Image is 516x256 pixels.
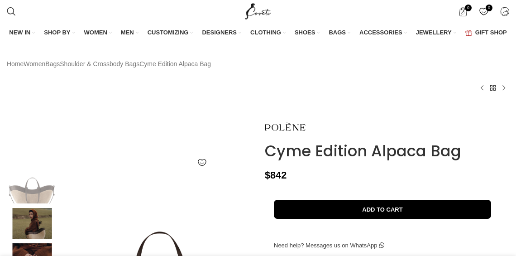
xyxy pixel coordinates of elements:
span: NEW IN [9,29,30,37]
nav: Breadcrumb [7,59,211,69]
a: DESIGNERS [202,24,241,43]
a: JEWELLERY [416,24,456,43]
span: WOMEN [84,29,107,37]
img: Polene [5,173,60,203]
img: GiftBag [465,30,472,36]
span: MEN [121,29,134,37]
span: CLOTHING [250,29,281,37]
a: Search [2,2,20,20]
a: MEN [121,24,139,43]
a: CLOTHING [250,24,286,43]
img: Polene bag [5,208,60,239]
span: GIFT SHOP [475,29,507,37]
a: GIFT SHOP [465,24,507,43]
img: Polene [265,116,306,137]
a: Site logo [243,7,273,14]
span: SHOES [295,29,315,37]
span: 0 [486,5,492,11]
a: Next product [498,82,509,93]
span: Cyme Edition Alpaca Bag [139,59,211,69]
a: SHOP BY [44,24,75,43]
a: Bags [45,59,60,69]
span: $ [265,169,270,181]
a: 0 [474,2,493,20]
a: Previous product [477,82,487,93]
a: 0 [454,2,472,20]
a: Women [24,59,45,69]
a: CUSTOMIZING [148,24,193,43]
span: BAGS [329,29,346,37]
button: Add to cart [274,200,491,219]
span: ACCESSORIES [359,29,402,37]
a: WOMEN [84,24,112,43]
a: BAGS [329,24,350,43]
a: NEW IN [9,24,35,43]
div: My Wishlist [474,2,493,20]
a: SHOES [295,24,320,43]
span: 0 [465,5,472,11]
a: ACCESSORIES [359,24,407,43]
span: SHOP BY [44,29,70,37]
a: Shoulder & Crossbody Bags [60,59,139,69]
span: JEWELLERY [416,29,452,37]
div: Main navigation [2,24,514,43]
span: DESIGNERS [202,29,237,37]
bdi: 842 [265,169,287,181]
a: Need help? Messages us on WhatsApp [265,236,393,255]
a: Home [7,59,24,69]
span: CUSTOMIZING [148,29,189,37]
h1: Cyme Edition Alpaca Bag [265,142,509,160]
